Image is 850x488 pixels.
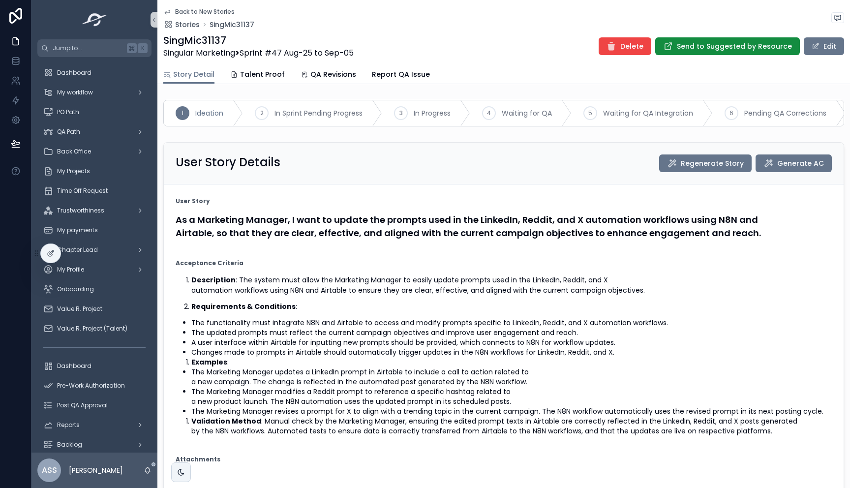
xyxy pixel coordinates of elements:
[37,221,152,239] a: My payments
[502,108,552,118] span: Waiting for QA
[57,362,91,370] span: Dashboard
[163,33,354,47] h1: SingMic31137
[57,305,102,313] span: Value R. Project
[235,47,240,59] strong: >
[191,337,832,347] li: A user interface within Airtable for inputting new prompts should be provided, which connects to ...
[191,302,832,312] p: :
[191,387,832,406] li: The Marketing Manager modifies a Reddit prompt to reference a specific hashtag related to a new p...
[310,69,356,79] span: QA Revisions
[163,20,200,30] a: Stories
[57,207,104,214] span: Trustworthiness
[191,347,832,357] li: Changes made to prompts in Airtable should automatically trigger updates in the N8N workflows for...
[175,8,235,16] span: Back to New Stories
[191,406,832,416] li: The Marketing Manager revises a prompt for X to align with a trending topic in the current campai...
[37,64,152,82] a: Dashboard
[372,65,430,85] a: Report QA Issue
[57,187,108,195] span: Time Off Request
[37,143,152,160] a: Back Office
[37,182,152,200] a: Time Off Request
[191,328,832,337] li: The updated prompts must reflect the current campaign objectives and improve user engagement and ...
[191,302,296,311] strong: Requirements & Conditions
[191,318,832,328] li: The functionality must integrate N8N and Airtable to access and modify prompts specific to Linked...
[37,202,152,219] a: Trustworthiness
[42,464,57,476] span: ASS
[57,441,82,449] span: Backlog
[37,103,152,121] a: PO Path
[37,357,152,375] a: Dashboard
[37,436,152,454] a: Backlog
[53,44,123,52] span: Jump to...
[37,377,152,395] a: Pre-Work Authorization
[57,128,80,136] span: QA Path
[79,12,110,28] img: App logo
[191,367,832,387] li: The Marketing Manager updates a LinkedIn prompt in Airtable to include a call to action related t...
[163,8,235,16] a: Back to New Stories
[176,154,280,170] h2: User Story Details
[163,65,214,84] a: Story Detail
[57,69,91,77] span: Dashboard
[57,167,90,175] span: My Projects
[173,69,214,79] span: Story Detail
[756,154,832,172] button: Generate AC
[372,69,430,79] span: Report QA Issue
[176,456,220,463] strong: Attachments
[57,108,79,116] span: PO Path
[176,213,832,240] h4: As a Marketing Manager, I want to update the prompts used in the LinkedIn, Reddit, and X automati...
[210,20,254,30] a: SingMic31137
[301,65,356,85] a: QA Revisions
[681,158,744,168] span: Regenerate Story
[57,148,91,155] span: Back Office
[69,465,123,475] p: [PERSON_NAME]
[603,108,693,118] span: Waiting for QA Integration
[37,261,152,278] a: My Profile
[620,41,643,51] span: Delete
[37,416,152,434] a: Reports
[37,84,152,101] a: My workflow
[195,108,223,118] span: Ideation
[176,259,243,267] strong: Acceptance Criteria
[191,416,832,436] li: : Manual check by the Marketing Manager, ensuring the edited prompt texts in Airtable are correct...
[260,109,264,117] span: 2
[37,280,152,298] a: Onboarding
[655,37,800,55] button: Send to Suggested by Resource
[191,275,236,285] strong: Description
[804,37,844,55] button: Edit
[191,416,261,426] strong: Validation Method
[191,357,227,367] strong: Examples
[57,401,108,409] span: Post QA Approval
[274,108,363,118] span: In Sprint Pending Progress
[37,320,152,337] a: Value R. Project (Talent)
[744,108,826,118] span: Pending QA Corrections
[240,69,285,79] span: Talent Proof
[230,65,285,85] a: Talent Proof
[399,109,403,117] span: 3
[182,109,183,117] span: 1
[139,44,147,52] span: K
[37,162,152,180] a: My Projects
[37,39,152,57] button: Jump to...K
[175,20,200,30] span: Stories
[659,154,752,172] button: Regenerate Story
[37,123,152,141] a: QA Path
[414,108,451,118] span: In Progress
[57,89,93,96] span: My workflow
[191,275,832,296] p: : The system must allow the Marketing Manager to easily update prompts used in the LinkedIn, Redd...
[677,41,792,51] span: Send to Suggested by Resource
[57,285,94,293] span: Onboarding
[729,109,733,117] span: 6
[37,241,152,259] a: Chapter Lead
[31,57,157,453] div: scrollable content
[37,300,152,318] a: Value R. Project
[588,109,592,117] span: 5
[191,357,832,367] li: :
[57,246,98,254] span: Chapter Lead
[57,325,127,333] span: Value R. Project (Talent)
[57,382,125,390] span: Pre-Work Authorization
[487,109,491,117] span: 4
[57,226,98,234] span: My payments
[176,197,210,205] strong: User Story
[777,158,824,168] span: Generate AC
[599,37,651,55] button: Delete
[57,421,80,429] span: Reports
